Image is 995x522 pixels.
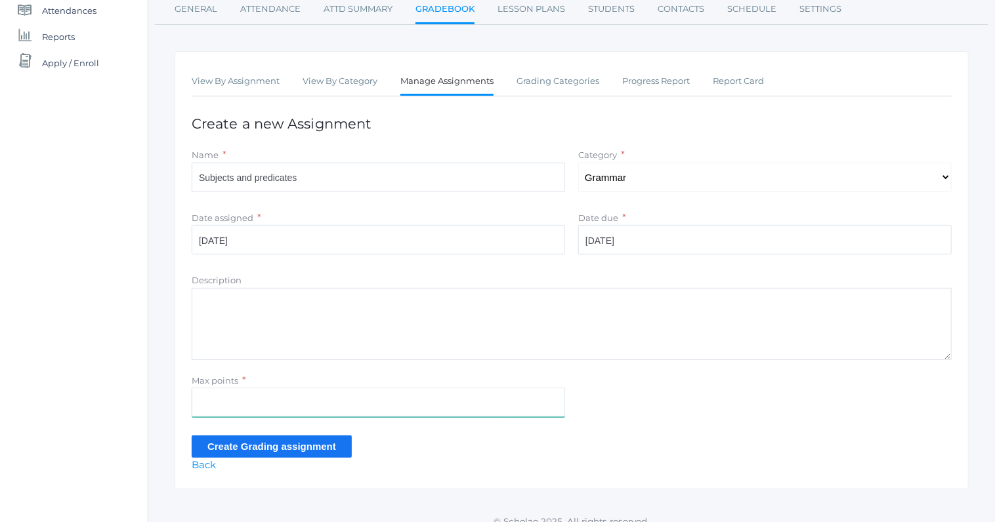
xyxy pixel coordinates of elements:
label: Category [578,150,617,160]
a: Grading Categories [517,68,599,94]
a: View By Category [303,68,377,94]
input: Create Grading assignment [192,435,352,457]
label: Date assigned [192,212,253,223]
label: Date due [578,212,618,223]
label: Name [192,150,219,160]
a: Progress Report [622,68,690,94]
span: Apply / Enroll [42,50,99,76]
a: View By Assignment [192,68,280,94]
h1: Create a new Assignment [192,116,952,131]
label: Description [192,275,242,285]
a: Manage Assignments [400,68,494,96]
a: Back [192,458,216,471]
a: Report Card [713,68,764,94]
span: Reports [42,24,75,50]
label: Max points [192,375,238,386]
